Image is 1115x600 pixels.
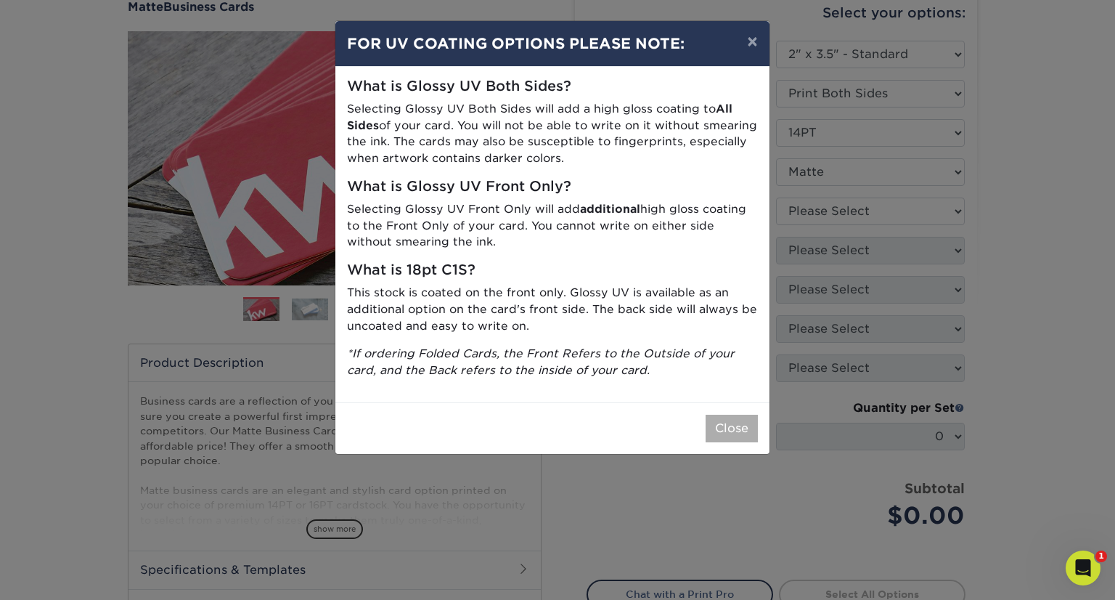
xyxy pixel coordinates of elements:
iframe: Intercom live chat [1066,551,1100,585]
p: This stock is coated on the front only. Glossy UV is available as an additional option on the car... [347,285,758,334]
strong: additional [580,202,640,216]
i: *If ordering Folded Cards, the Front Refers to the Outside of your card, and the Back refers to t... [347,346,735,377]
button: × [735,21,769,62]
button: Close [706,415,758,442]
span: 1 [1095,551,1107,562]
h5: What is Glossy UV Both Sides? [347,78,758,95]
p: Selecting Glossy UV Both Sides will add a high gloss coating to of your card. You will not be abl... [347,101,758,167]
h5: What is Glossy UV Front Only? [347,179,758,195]
h5: What is 18pt C1S? [347,262,758,279]
h4: FOR UV COATING OPTIONS PLEASE NOTE: [347,33,758,54]
strong: All Sides [347,102,732,132]
p: Selecting Glossy UV Front Only will add high gloss coating to the Front Only of your card. You ca... [347,201,758,251]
